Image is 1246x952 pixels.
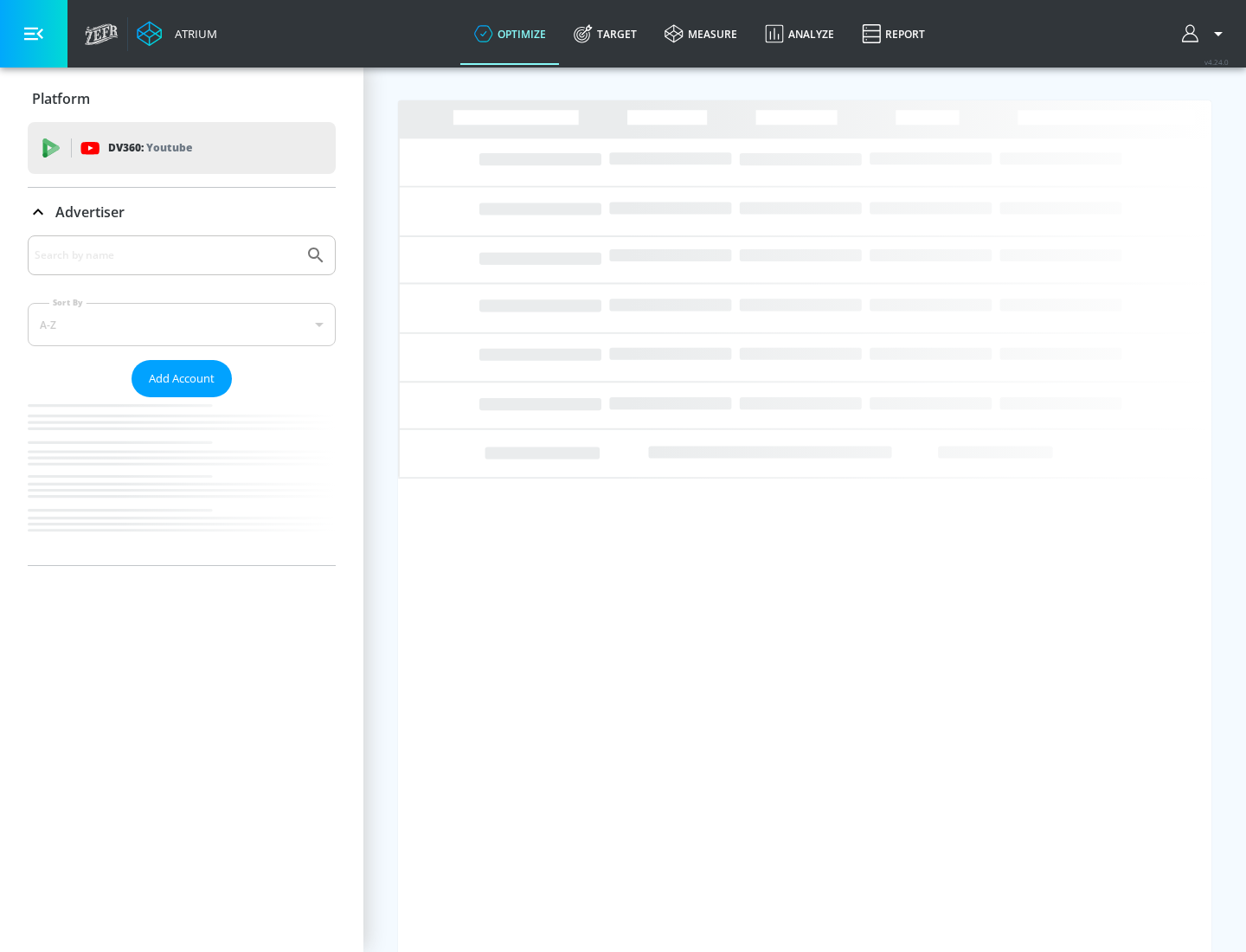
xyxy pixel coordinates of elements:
[651,3,751,65] a: measure
[848,3,939,65] a: Report
[460,3,560,65] a: optimize
[1204,57,1229,67] span: v 4.24.0
[28,122,336,174] div: DV360: Youtube
[560,3,651,65] a: Target
[28,74,336,123] div: Platform
[49,297,87,308] label: Sort By
[751,3,848,65] a: Analyze
[149,369,215,389] span: Add Account
[35,244,297,267] input: Search by name
[137,21,217,47] a: Atrium
[132,360,232,397] button: Add Account
[28,188,336,236] div: Advertiser
[28,235,336,565] div: Advertiser
[108,138,192,158] p: DV360:
[168,26,217,42] div: Atrium
[28,303,336,346] div: A-Z
[146,138,192,157] p: Youtube
[55,203,125,222] p: Advertiser
[32,89,90,108] p: Platform
[28,397,336,565] nav: list of Advertiser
